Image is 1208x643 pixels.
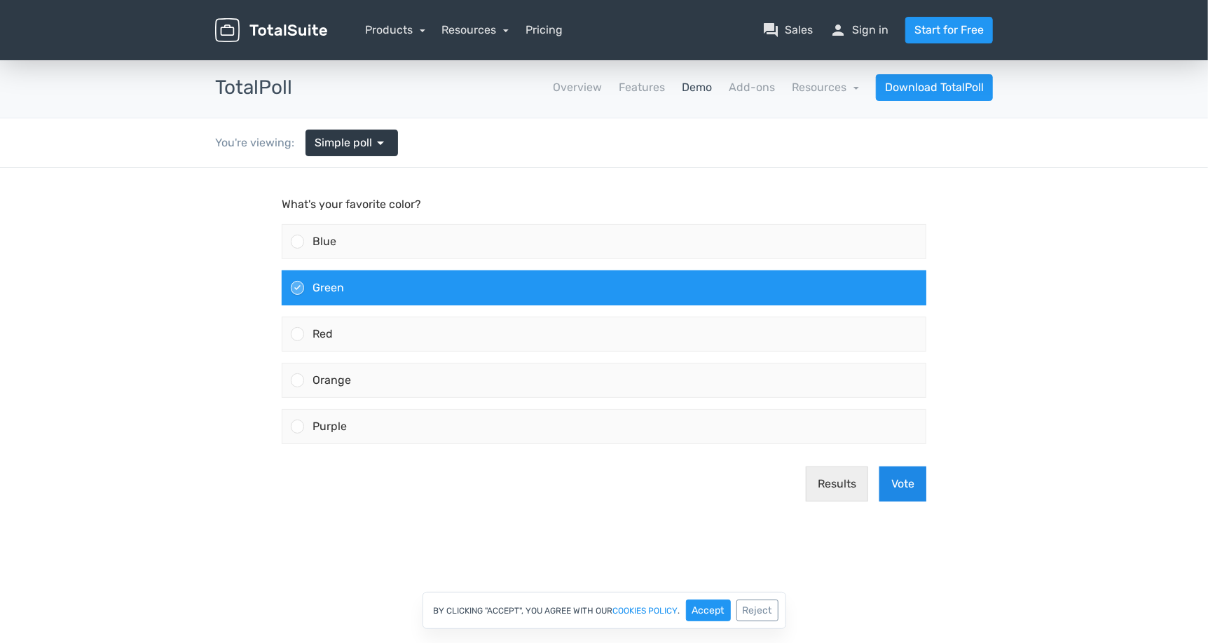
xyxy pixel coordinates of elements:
[682,79,712,96] a: Demo
[553,79,602,96] a: Overview
[729,79,775,96] a: Add-ons
[313,205,351,219] span: Orange
[686,600,731,621] button: Accept
[372,134,389,151] span: arrow_drop_down
[736,600,778,621] button: Reject
[830,22,888,39] a: personSign in
[830,22,846,39] span: person
[613,607,678,615] a: cookies policy
[215,77,292,99] h3: TotalPoll
[619,79,665,96] a: Features
[905,17,993,43] a: Start for Free
[306,130,398,156] a: Simple poll arrow_drop_down
[762,22,813,39] a: question_answerSales
[313,159,333,172] span: Red
[282,28,926,45] p: What's your favorite color?
[215,18,327,43] img: TotalSuite for WordPress
[423,592,786,629] div: By clicking "Accept", you agree with our .
[879,298,926,333] button: Vote
[313,67,336,80] span: Blue
[806,298,868,333] button: Results
[442,23,509,36] a: Resources
[215,134,306,151] div: You're viewing:
[792,81,859,94] a: Resources
[365,23,425,36] a: Products
[526,22,563,39] a: Pricing
[313,251,347,265] span: Purple
[762,22,779,39] span: question_answer
[313,113,344,126] span: Green
[876,74,993,101] a: Download TotalPoll
[315,134,372,151] span: Simple poll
